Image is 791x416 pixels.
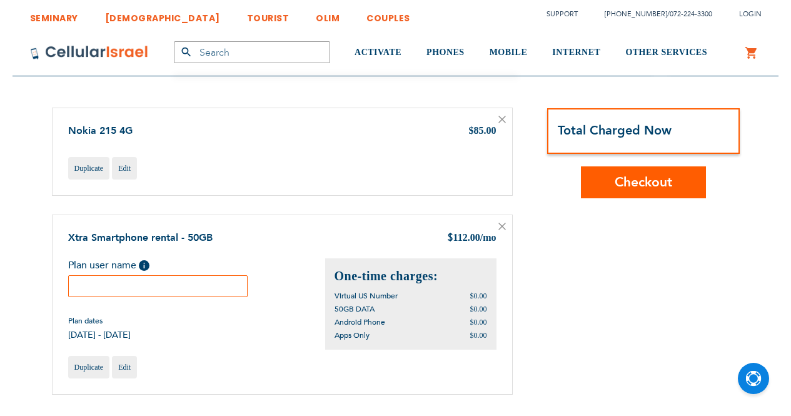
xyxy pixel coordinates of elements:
img: Cellular Israel Logo [30,45,149,60]
span: MOBILE [490,48,528,57]
a: OLIM [316,3,340,26]
span: Checkout [615,173,672,191]
span: Login [739,9,762,19]
span: Apps Only [335,330,370,340]
span: Edit [118,363,131,372]
a: Edit [112,356,137,378]
a: [DEMOGRAPHIC_DATA] [105,3,220,26]
a: INTERNET [552,29,600,76]
a: Duplicate [68,356,110,378]
span: Android Phone [335,317,385,327]
span: Duplicate [74,363,104,372]
a: SEMINARY [30,3,78,26]
span: INTERNET [552,48,600,57]
span: $0.00 [470,305,487,313]
a: Nokia 215 4G [68,124,133,138]
a: COUPLES [366,3,410,26]
span: Virtual US Number [335,291,398,301]
span: $0.00 [470,292,487,300]
span: /mo [480,232,496,243]
h2: One-time charges: [335,268,487,285]
span: Duplicate [74,164,104,173]
span: $0.00 [470,318,487,327]
a: OTHER SERVICES [625,29,707,76]
a: Xtra Smartphone rental - 50GB [68,231,213,245]
span: ACTIVATE [355,48,401,57]
strong: Total Charged Now [558,122,672,139]
a: Edit [112,157,137,180]
li: / [592,5,712,23]
span: $0.00 [470,331,487,340]
input: Search [174,41,330,63]
span: Help [139,260,149,271]
span: 50GB DATA [335,304,375,314]
span: $85.00 [469,125,496,136]
span: OTHER SERVICES [625,48,707,57]
span: Plan dates [68,316,131,326]
span: [DATE] - [DATE] [68,329,131,341]
span: Edit [118,164,131,173]
div: 112.00 [447,231,496,246]
span: PHONES [426,48,465,57]
a: TOURIST [247,3,290,26]
a: PHONES [426,29,465,76]
button: Checkout [581,166,706,198]
a: MOBILE [490,29,528,76]
a: Support [547,9,578,19]
a: Duplicate [68,157,110,180]
a: ACTIVATE [355,29,401,76]
span: $ [447,231,453,246]
a: 072-224-3300 [670,9,712,19]
a: [PHONE_NUMBER] [605,9,667,19]
span: Plan user name [68,258,136,272]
